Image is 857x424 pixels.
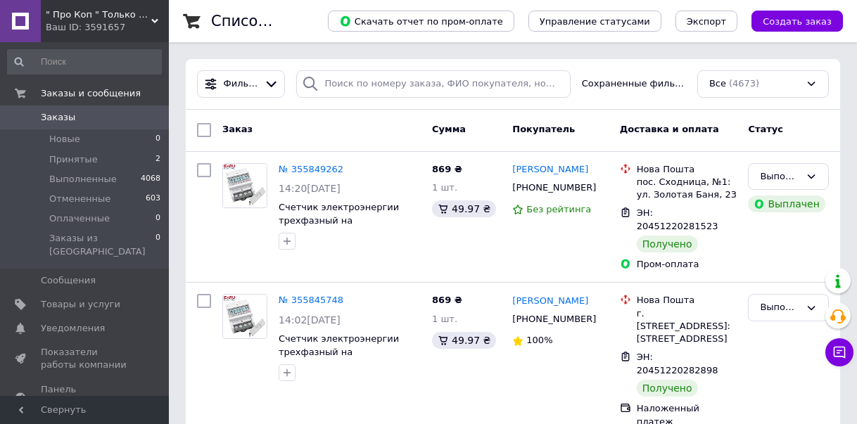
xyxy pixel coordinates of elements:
div: Выполнен [760,300,800,315]
span: Уведомления [41,322,105,335]
button: Экспорт [675,11,737,32]
span: 1 шт. [432,314,457,324]
span: Сохраненные фильтры: [582,77,686,91]
div: Пром-оплата [637,258,737,271]
div: Нова Пошта [637,163,737,176]
a: Создать заказ [737,15,843,26]
input: Поиск [7,49,162,75]
div: Выполнен [760,169,800,184]
span: Новые [49,133,80,146]
a: Фото товару [222,294,267,339]
span: Заказы и сообщения [41,87,141,100]
span: Покупатель [512,124,575,134]
button: Скачать отчет по пром-оплате [328,11,514,32]
h1: Список заказов [211,13,332,30]
div: Получено [637,236,698,252]
button: Создать заказ [751,11,843,32]
span: Заказы из [GEOGRAPHIC_DATA] [49,232,155,257]
a: № 355849262 [279,164,343,174]
span: " Про Коп " Только выгодные покупки ! [46,8,151,21]
a: [PERSON_NAME] [512,295,588,308]
span: Экспорт [687,16,726,27]
input: Поиск по номеру заказа, ФИО покупателя, номеру телефона, Email, номеру накладной [296,70,571,98]
div: Получено [637,380,698,397]
div: г. [STREET_ADDRESS]: [STREET_ADDRESS] [637,307,737,346]
img: Фото товару [223,164,267,207]
div: пос. Сходница, №1: ул. Золотая Баня, 23 [637,176,737,201]
span: 100% [526,335,552,345]
span: 869 ₴ [432,295,462,305]
span: 14:02[DATE] [279,314,341,326]
span: Панель управления [41,383,130,409]
span: Отмененные [49,193,110,205]
span: Принятые [49,153,98,166]
span: Сумма [432,124,466,134]
span: Фильтры [224,77,258,91]
span: Показатели работы компании [41,346,130,371]
span: Все [709,77,726,91]
a: [PERSON_NAME] [512,163,588,176]
img: Фото товару [223,295,267,338]
div: 49.97 ₴ [432,332,496,349]
span: Управление статусами [540,16,650,27]
span: Статус [748,124,783,134]
a: Фото товару [222,163,267,208]
div: Нова Пошта [637,294,737,307]
span: Заказ [222,124,253,134]
span: Доставка и оплата [620,124,719,134]
span: 603 [146,193,160,205]
span: Заказы [41,111,75,124]
span: Без рейтинга [526,204,591,214]
div: [PHONE_NUMBER] [509,310,597,328]
span: 0 [155,232,160,257]
span: Оплаченные [49,212,110,225]
a: № 355845748 [279,295,343,305]
span: 0 [155,212,160,225]
span: 2 [155,153,160,166]
span: ЭН: 20451220282898 [637,352,718,375]
a: Счетчик электроэнергии трехфазный на [PERSON_NAME] EA771 EARU 3x10(100)А 3X230/400V 50Hz с подсве... [279,333,418,396]
span: Сообщения [41,274,96,287]
div: Ваш ID: 3591657 [46,21,169,34]
span: 0 [155,133,160,146]
span: 14:20[DATE] [279,183,341,194]
span: Скачать отчет по пром-оплате [339,15,503,27]
a: Счетчик электроэнергии трехфазный на [PERSON_NAME] EA771 EARU 3x10(100)А 3X230/400V 50Hz с подсве... [279,202,418,264]
div: 49.97 ₴ [432,200,496,217]
span: 869 ₴ [432,164,462,174]
div: [PHONE_NUMBER] [509,179,597,197]
span: Товары и услуги [41,298,120,311]
span: (4673) [729,78,759,89]
span: 4068 [141,173,160,186]
span: ЭН: 20451220281523 [637,207,718,231]
button: Управление статусами [528,11,661,32]
span: 1 шт. [432,182,457,193]
span: Создать заказ [763,16,832,27]
span: Выполненные [49,173,117,186]
button: Чат с покупателем [825,338,853,366]
div: Выплачен [748,195,825,212]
